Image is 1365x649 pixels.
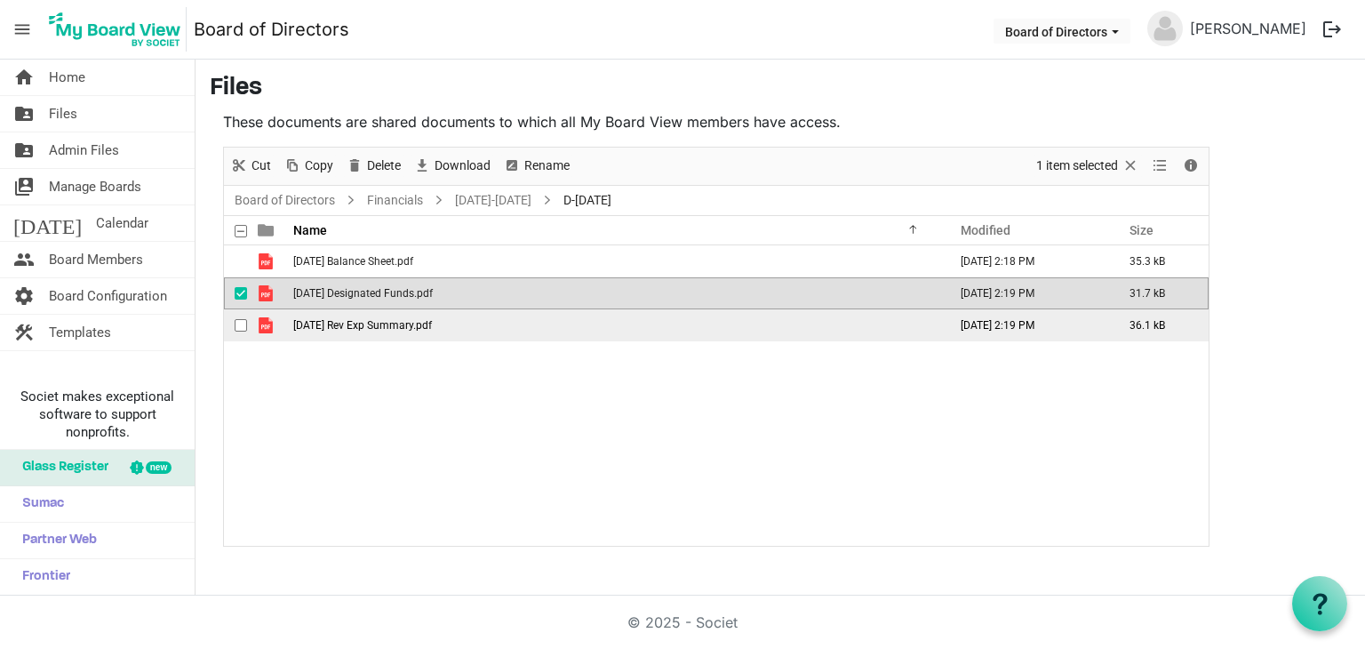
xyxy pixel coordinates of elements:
a: My Board View Logo [44,7,194,52]
a: Board of Directors [231,189,339,212]
span: [DATE] [13,205,82,241]
span: Board Members [49,242,143,277]
div: Cut [224,148,277,185]
td: checkbox [224,309,247,341]
button: Cut [227,155,275,177]
span: Societ makes exceptional software to support nonprofits. [8,388,187,441]
td: October 07, 2025 2:18 PM column header Modified [942,245,1111,277]
a: [PERSON_NAME] [1183,11,1313,46]
button: Download [411,155,494,177]
span: Glass Register [13,450,108,485]
span: Size [1130,223,1153,237]
td: September 2025 Designated Funds.pdf is template cell column header Name [288,277,942,309]
span: Home [49,60,85,95]
span: Name [293,223,327,237]
td: checkbox [224,277,247,309]
img: no-profile-picture.svg [1147,11,1183,46]
td: is template cell column header type [247,277,288,309]
span: Copy [303,155,335,177]
a: © 2025 - Societ [627,613,738,631]
td: 31.7 kB is template cell column header Size [1111,277,1209,309]
a: [DATE]-[DATE] [451,189,535,212]
span: [DATE] Designated Funds.pdf [293,287,433,300]
button: Rename [500,155,573,177]
span: folder_shared [13,132,35,168]
span: people [13,242,35,277]
span: construction [13,315,35,350]
td: is template cell column header type [247,309,288,341]
button: Selection [1034,155,1143,177]
td: September 2025 Rev Exp Summary.pdf is template cell column header Name [288,309,942,341]
span: Board Configuration [49,278,167,314]
span: Cut [250,155,273,177]
a: Board of Directors [194,12,349,47]
span: 1 item selected [1034,155,1120,177]
span: Admin Files [49,132,119,168]
img: My Board View Logo [44,7,187,52]
span: Manage Boards [49,169,141,204]
div: Delete [339,148,407,185]
td: October 07, 2025 2:19 PM column header Modified [942,309,1111,341]
td: checkbox [224,245,247,277]
span: Sumac [13,486,64,522]
td: September 2025 Balance Sheet.pdf is template cell column header Name [288,245,942,277]
span: settings [13,278,35,314]
a: Financials [363,189,427,212]
td: 35.3 kB is template cell column header Size [1111,245,1209,277]
span: Frontier [13,559,70,595]
td: is template cell column header type [247,245,288,277]
div: Rename [497,148,576,185]
span: Templates [49,315,111,350]
span: Delete [365,155,403,177]
span: home [13,60,35,95]
p: These documents are shared documents to which all My Board View members have access. [223,111,1209,132]
span: Modified [961,223,1010,237]
span: Calendar [96,205,148,241]
h3: Files [210,74,1351,104]
button: logout [1313,11,1351,48]
span: Rename [523,155,571,177]
span: folder_shared [13,96,35,132]
span: Files [49,96,77,132]
div: Clear selection [1030,148,1145,185]
div: Details [1176,148,1206,185]
span: [DATE] Balance Sheet.pdf [293,255,413,268]
span: Partner Web [13,523,97,558]
button: Board of Directors dropdownbutton [994,19,1130,44]
span: menu [5,12,39,46]
span: Download [433,155,492,177]
div: View [1145,148,1176,185]
div: new [146,461,172,474]
span: D-[DATE] [560,189,615,212]
td: 36.1 kB is template cell column header Size [1111,309,1209,341]
button: Copy [281,155,337,177]
td: October 07, 2025 2:19 PM column header Modified [942,277,1111,309]
button: Delete [343,155,404,177]
div: Copy [277,148,339,185]
span: switch_account [13,169,35,204]
button: View dropdownbutton [1149,155,1170,177]
span: [DATE] Rev Exp Summary.pdf [293,319,432,332]
div: Download [407,148,497,185]
button: Details [1179,155,1203,177]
